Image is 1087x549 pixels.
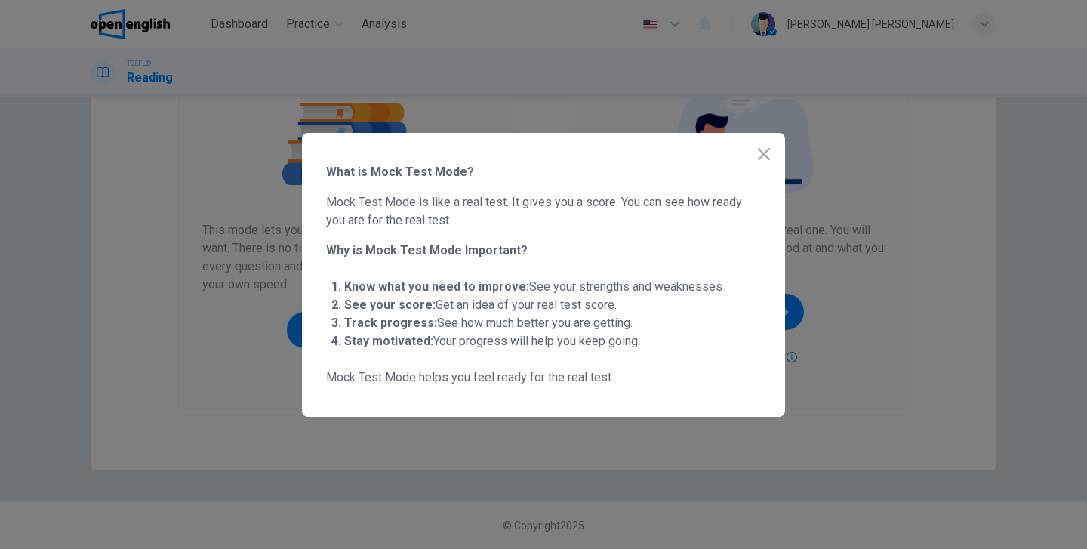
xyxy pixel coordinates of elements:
span: Mock Test Mode is like a real test. It gives you a score. You can see how ready you are for the r... [326,193,761,230]
strong: Track progress: [344,316,437,330]
strong: See your score: [344,298,436,312]
span: See how much better you are getting. [344,316,633,330]
span: See your strengths and weaknesses [344,279,722,294]
span: Your progress will help you keep going. [344,334,640,348]
span: Get an idea of your real test score. [344,298,617,312]
span: Mock Test Mode helps you feel ready for the real test. [326,369,761,387]
strong: Stay motivated: [344,334,433,348]
strong: Know what you need to improve: [344,279,529,294]
span: What is Mock Test Mode? [326,163,761,181]
span: Why is Mock Test Mode Important? [326,242,761,260]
